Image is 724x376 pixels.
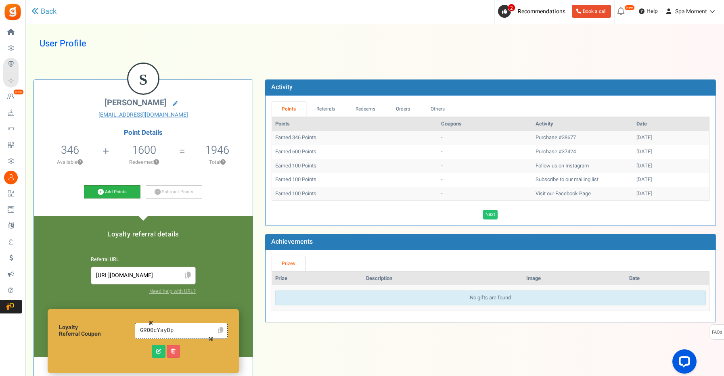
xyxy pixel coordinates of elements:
td: - [438,187,532,201]
a: Others [420,102,455,117]
div: [DATE] [636,176,706,184]
span: 346 [61,142,79,158]
td: Purchase #38677 [532,131,633,145]
th: Prize [272,272,363,286]
p: Redeemed [110,159,178,166]
span: Help [644,7,658,15]
a: Book a call [572,5,611,18]
a: [EMAIL_ADDRESS][DOMAIN_NAME] [40,111,247,119]
a: Orders [386,102,421,117]
div: [DATE] [636,148,706,156]
button: ? [220,160,226,165]
h5: 1946 [205,144,229,156]
a: New [3,90,22,104]
h5: Loyalty referral details [42,231,245,238]
span: Spa Moment [675,7,707,16]
th: Activity [532,117,633,131]
figcaption: S [128,64,158,95]
a: Add Points [84,185,140,199]
h6: Referral URL [91,257,196,263]
td: Earned 600 Points [272,145,438,159]
th: Description [363,272,523,286]
b: Activity [271,82,293,92]
span: 2 [508,4,515,12]
h1: User Profile [40,32,710,55]
a: Redeems [345,102,386,117]
a: Referrals [306,102,345,117]
img: Gratisfaction [4,3,22,21]
span: [PERSON_NAME] [105,97,167,109]
span: Click to Copy [182,269,195,283]
td: Earned 100 Points [272,159,438,173]
td: Earned 100 Points [272,173,438,187]
a: Subtract Points [146,185,202,199]
th: Date [626,272,709,286]
div: No gifts are found [275,290,706,305]
em: New [624,5,635,10]
div: [DATE] [636,190,706,198]
a: Next [483,210,498,219]
a: Points [272,102,306,117]
td: Purchase #37424 [532,145,633,159]
p: Available [38,159,102,166]
td: - [438,173,532,187]
em: New [13,89,24,95]
td: - [438,145,532,159]
td: - [438,159,532,173]
div: [DATE] [636,162,706,170]
a: Click to Copy [215,324,226,337]
h4: Point Details [34,129,253,136]
span: FAQs [711,325,722,340]
button: ? [154,160,159,165]
h6: Loyalty Referral Coupon [59,324,135,337]
th: Date [633,117,709,131]
h5: 1600 [132,144,156,156]
td: Earned 346 Points [272,131,438,145]
b: Achievements [271,237,313,246]
td: Visit our Facebook Page [532,187,633,201]
button: ? [77,160,83,165]
th: Points [272,117,438,131]
td: Earned 100 Points [272,187,438,201]
span: Recommendations [518,7,565,16]
div: [DATE] [636,134,706,142]
a: Need help with URL? [149,288,196,295]
a: Help [636,5,661,18]
a: 2 Recommendations [498,5,569,18]
td: - [438,131,532,145]
th: Image [523,272,626,286]
td: Subscribe to our mailing list [532,173,633,187]
th: Coupons [438,117,532,131]
td: Follow us on Instagram [532,159,633,173]
p: Total [186,159,249,166]
a: Prizes [272,256,306,271]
